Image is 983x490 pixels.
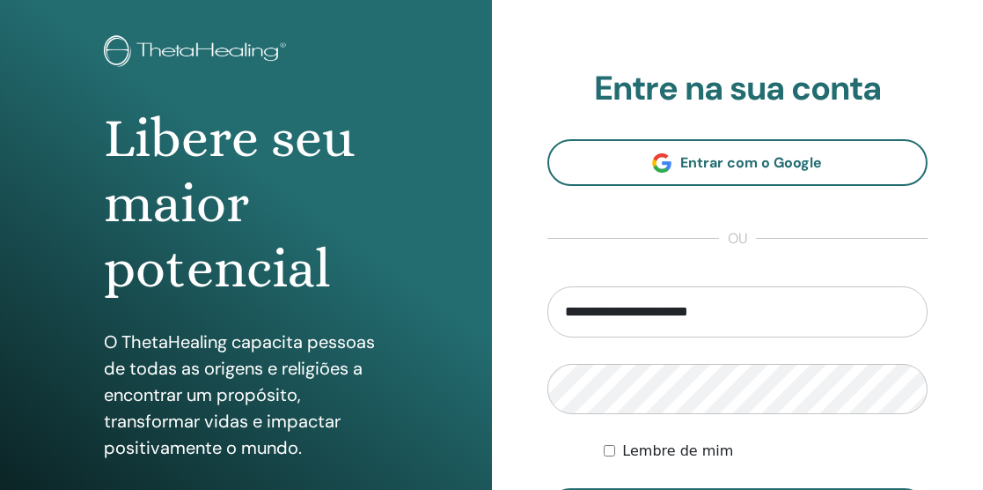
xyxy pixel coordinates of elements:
[680,153,822,172] font: Entrar com o Google
[547,139,928,186] a: Entrar com o Google
[104,107,355,301] font: Libere seu maior potencial
[104,330,375,459] font: O ThetaHealing capacita pessoas de todas as origens e religiões a encontrar um propósito, transfo...
[728,229,747,248] font: ou
[622,442,733,459] font: Lembre de mim
[594,66,881,110] font: Entre na sua conta
[604,441,928,462] div: Mantenha-me autenticado indefinidamente ou até que eu faça logout manualmente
